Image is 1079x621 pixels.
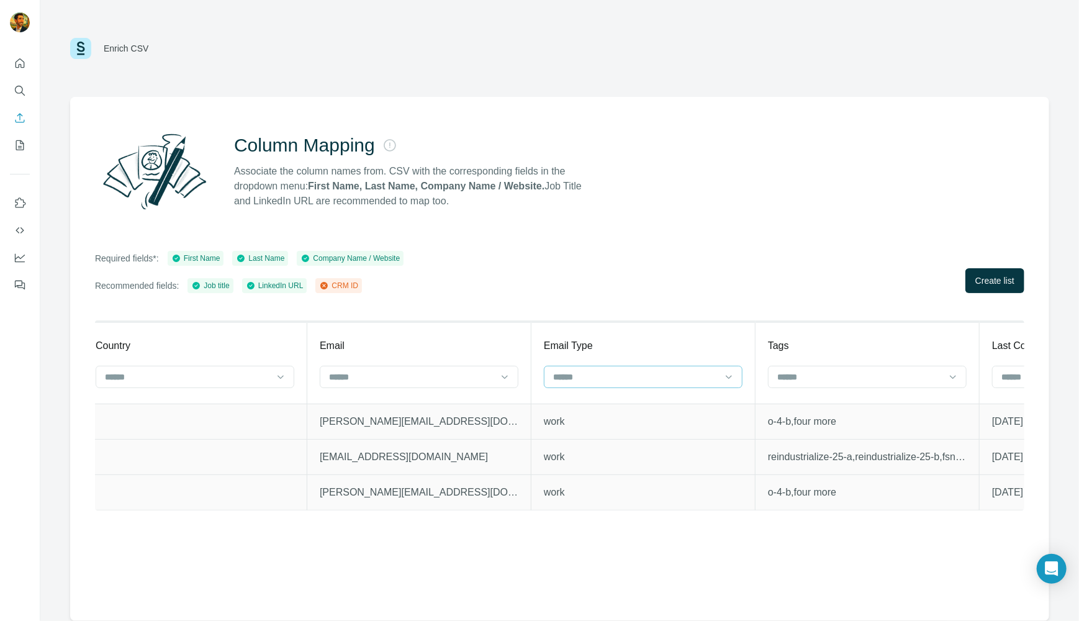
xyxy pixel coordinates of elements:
[10,107,30,129] button: Enrich CSV
[544,414,743,429] p: work
[768,485,967,500] p: o-4-b,four more
[96,338,130,353] p: Country
[544,450,743,465] p: work
[10,52,30,75] button: Quick start
[320,414,518,429] p: [PERSON_NAME][EMAIL_ADDRESS][DOMAIN_NAME]
[171,253,220,264] div: First Name
[320,338,345,353] p: Email
[320,450,518,465] p: [EMAIL_ADDRESS][DOMAIN_NAME]
[10,134,30,156] button: My lists
[320,485,518,500] p: [PERSON_NAME][EMAIL_ADDRESS][DOMAIN_NAME]
[10,274,30,296] button: Feedback
[1037,554,1067,584] div: Open Intercom Messenger
[95,279,179,292] p: Recommended fields:
[768,450,967,465] p: reindustrialize-25-a,reindustrialize-25-b,fsn-staff-b,four more
[236,253,284,264] div: Last Name
[975,274,1014,287] span: Create list
[10,79,30,102] button: Search
[10,192,30,214] button: Use Surfe on LinkedIn
[319,280,358,291] div: CRM ID
[768,338,789,353] p: Tags
[992,338,1059,353] p: Last Contacted
[544,485,743,500] p: work
[300,253,400,264] div: Company Name / Website
[544,338,593,353] p: Email Type
[70,38,91,59] img: Surfe Logo
[10,12,30,32] img: Avatar
[104,42,148,55] div: Enrich CSV
[95,252,159,265] p: Required fields*:
[191,280,229,291] div: Job title
[95,127,214,216] img: Surfe Illustration - Column Mapping
[768,414,967,429] p: o-4-b,four more
[10,247,30,269] button: Dashboard
[234,134,375,156] h2: Column Mapping
[308,181,544,191] strong: First Name, Last Name, Company Name / Website.
[234,164,593,209] p: Associate the column names from. CSV with the corresponding fields in the dropdown menu: Job Titl...
[246,280,304,291] div: LinkedIn URL
[10,219,30,242] button: Use Surfe API
[965,268,1024,293] button: Create list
